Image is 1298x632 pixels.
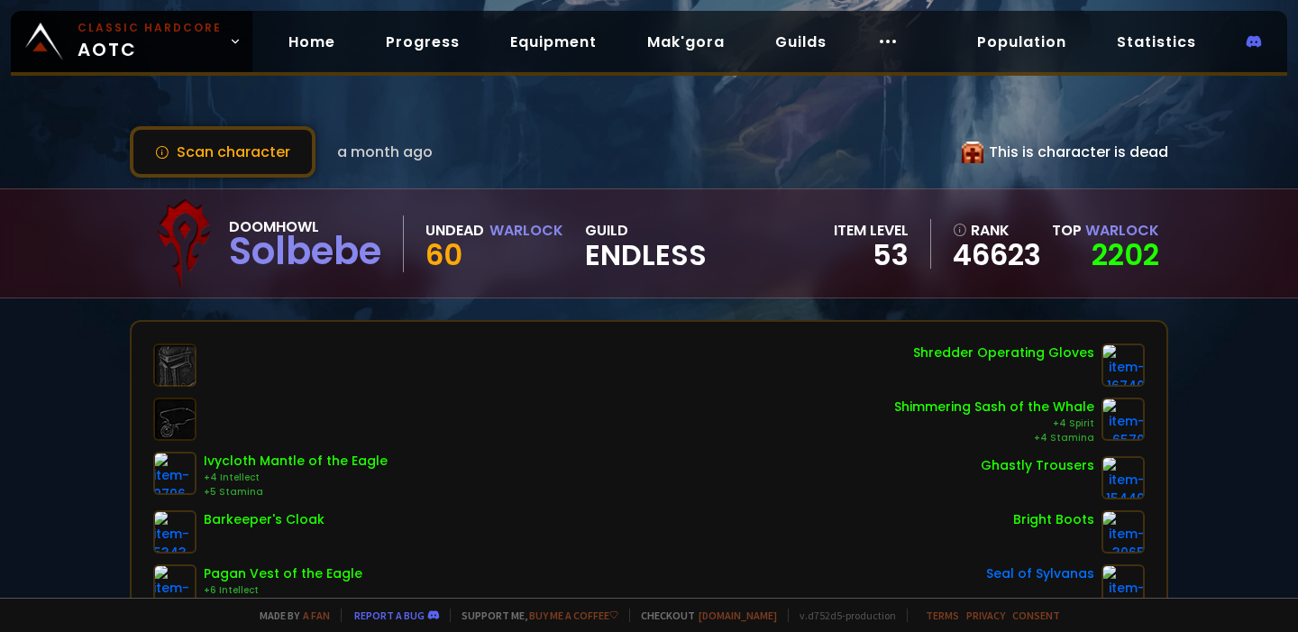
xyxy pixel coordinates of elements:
div: Undead [425,219,484,242]
span: 60 [425,234,462,275]
button: Scan character [130,126,315,178]
span: Warlock [1085,220,1159,241]
span: AOTC [78,20,222,63]
div: Shredder Operating Gloves [913,343,1094,362]
div: Solbebe [229,238,381,265]
a: a fan [303,609,330,622]
a: [DOMAIN_NAME] [699,609,777,622]
div: Pagan Vest of the Eagle [204,564,362,583]
div: item level [834,219,909,242]
a: Equipment [496,23,611,60]
img: item-6414 [1101,564,1145,608]
a: 2202 [1092,234,1159,275]
span: Checkout [629,609,777,622]
div: Ghastly Trousers [981,456,1094,475]
a: Consent [1012,609,1060,622]
img: item-6570 [1101,398,1145,441]
span: v. d752d5 - production [788,609,896,622]
span: a month ago [337,141,433,163]
div: rank [953,219,1041,242]
img: item-15449 [1101,456,1145,499]
a: 46623 [953,242,1041,269]
div: Seal of Sylvanas [986,564,1094,583]
a: Mak'gora [633,23,739,60]
div: Top [1052,219,1159,242]
div: guild [585,219,707,269]
a: Guilds [761,23,841,60]
span: Support me, [450,609,618,622]
span: Made by [249,609,330,622]
small: Classic Hardcore [78,20,222,36]
div: Bright Boots [1013,510,1094,529]
a: Terms [926,609,959,622]
a: Progress [371,23,474,60]
img: item-3065 [1101,510,1145,554]
div: 53 [834,242,909,269]
a: Population [963,23,1081,60]
a: Buy me a coffee [529,609,618,622]
img: item-14158 [153,564,197,608]
div: Doomhowl [229,215,381,238]
a: Privacy [966,609,1005,622]
div: +4 Intellect [204,471,388,485]
span: Endless [585,242,707,269]
div: Ivycloth Mantle of the Eagle [204,452,388,471]
div: +5 Stamina [204,485,388,499]
div: +4 Stamina [894,431,1094,445]
div: Warlock [489,219,563,242]
img: item-5343 [153,510,197,554]
div: Shimmering Sash of the Whale [894,398,1094,417]
a: Statistics [1102,23,1211,60]
a: Classic HardcoreAOTC [11,11,252,72]
img: item-9796 [153,452,197,495]
a: Home [274,23,350,60]
div: +4 Spirit [894,417,1094,431]
div: Barkeeper's Cloak [204,510,324,529]
img: item-16740 [1101,343,1145,387]
div: This is character is dead [962,141,1168,163]
a: Report a bug [354,609,425,622]
div: +6 Intellect [204,583,362,598]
